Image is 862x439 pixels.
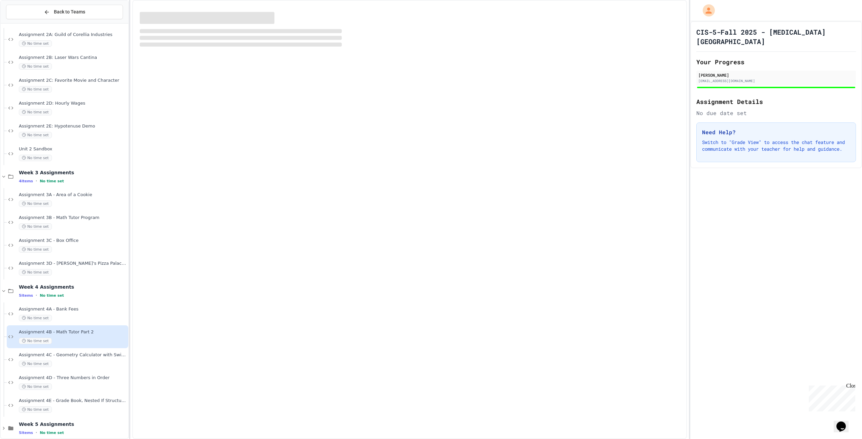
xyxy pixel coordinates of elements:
[19,32,127,38] span: Assignment 2A: Guild of Corellia Industries
[3,3,46,43] div: Chat with us now!Close
[19,238,127,244] span: Assignment 3C - Box Office
[40,293,64,298] span: No time set
[702,139,850,152] p: Switch to "Grade View" to access the chat feature and communicate with your teacher for help and ...
[19,293,33,298] span: 5 items
[19,40,52,47] span: No time set
[696,57,856,67] h2: Your Progress
[19,431,33,435] span: 5 items
[19,306,127,312] span: Assignment 4A - Bank Fees
[19,101,127,106] span: Assignment 2D: Hourly Wages
[19,200,52,207] span: No time set
[19,123,127,129] span: Assignment 2E: Hypotenuse Demo
[40,179,64,183] span: No time set
[19,338,52,344] span: No time set
[696,97,856,106] h2: Assignment Details
[19,223,52,230] span: No time set
[19,192,127,198] span: Assignment 3A - Area of a Cookie
[19,284,127,290] span: Week 4 Assignments
[19,352,127,358] span: Assignment 4C - Geometry Calculator with Switch
[40,431,64,435] span: No time set
[19,78,127,83] span: Assignment 2C: Favorite Movie and Character
[36,178,37,184] span: •
[698,72,854,78] div: [PERSON_NAME]
[19,421,127,427] span: Week 5 Assignments
[19,63,52,70] span: No time set
[19,215,127,221] span: Assignment 3B - Math Tutor Program
[19,315,52,321] span: No time set
[19,406,52,413] span: No time set
[19,146,127,152] span: Unit 2 Sandbox
[806,383,855,411] iframe: chat widget
[19,86,52,93] span: No time set
[19,383,52,390] span: No time set
[54,8,85,15] span: Back to Teams
[19,269,52,276] span: No time set
[6,5,123,19] button: Back to Teams
[19,155,52,161] span: No time set
[19,109,52,115] span: No time set
[36,293,37,298] span: •
[696,27,856,46] h1: CIS-5-Fall 2025 - [MEDICAL_DATA][GEOGRAPHIC_DATA]
[19,179,33,183] span: 4 items
[834,412,855,432] iframe: chat widget
[698,78,854,83] div: [EMAIL_ADDRESS][DOMAIN_NAME]
[36,430,37,435] span: •
[702,128,850,136] h3: Need Help?
[19,170,127,176] span: Week 3 Assignments
[19,329,127,335] span: Assignment 4B - Math Tutor Part 2
[19,375,127,381] span: Assignment 4D - Three Numbers in Order
[19,132,52,138] span: No time set
[19,261,127,266] span: Assignment 3D - [PERSON_NAME]'s Pizza Palace and Simulated Dice
[19,55,127,61] span: Assignment 2B: Laser Wars Cantina
[696,109,856,117] div: No due date set
[19,361,52,367] span: No time set
[19,246,52,253] span: No time set
[696,3,717,18] div: My Account
[19,398,127,404] span: Assignment 4E - Grade Book, Nested If Structures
